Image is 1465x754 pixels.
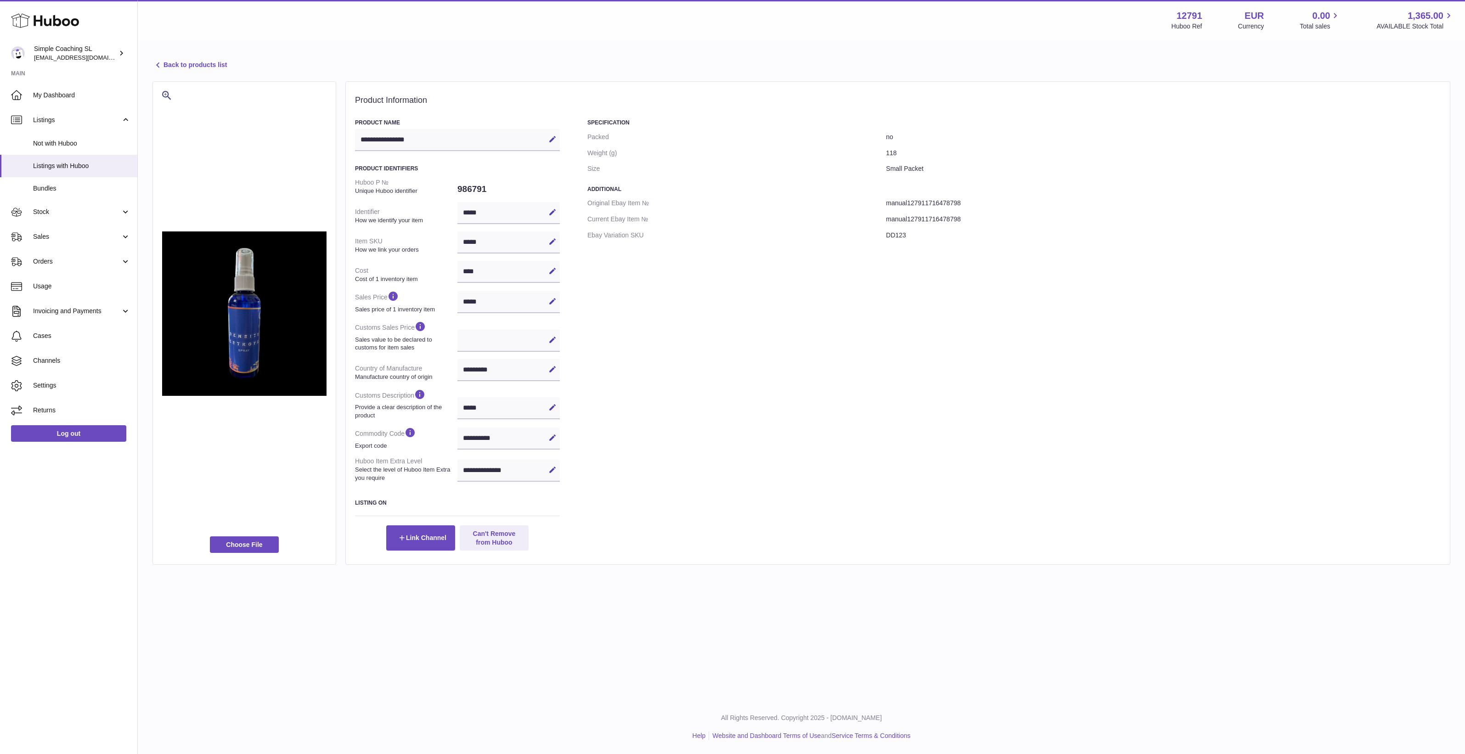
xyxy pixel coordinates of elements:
[886,129,1441,145] dd: no
[886,145,1441,161] dd: 118
[33,232,121,241] span: Sales
[693,732,706,739] a: Help
[587,129,886,145] dt: Packed
[355,187,455,195] strong: Unique Huboo identifier
[33,139,130,148] span: Not with Huboo
[34,54,135,61] span: [EMAIL_ADDRESS][DOMAIN_NAME]
[33,257,121,266] span: Orders
[33,406,130,415] span: Returns
[355,233,457,257] dt: Item SKU
[886,195,1441,211] dd: manual127911716478798
[11,425,126,442] a: Log out
[33,381,130,390] span: Settings
[1376,22,1454,31] span: AVAILABLE Stock Total
[355,275,455,283] strong: Cost of 1 inventory item
[886,161,1441,177] dd: Small Packet
[1245,10,1264,22] strong: EUR
[355,385,457,423] dt: Customs Description
[1300,22,1341,31] span: Total sales
[587,145,886,161] dt: Weight (g)
[587,227,886,243] dt: Ebay Variation SKU
[33,162,130,170] span: Listings with Huboo
[355,246,455,254] strong: How we link your orders
[152,60,227,71] a: Back to products list
[355,466,455,482] strong: Select the level of Huboo Item Extra you require
[1177,10,1202,22] strong: 12791
[162,231,327,396] img: 1716478798.jpg
[712,732,821,739] a: Website and Dashboard Terms of Use
[355,453,457,485] dt: Huboo Item Extra Level
[33,307,121,315] span: Invoicing and Payments
[1300,10,1341,31] a: 0.00 Total sales
[210,536,279,553] span: Choose File
[355,442,455,450] strong: Export code
[355,119,560,126] h3: Product Name
[587,186,1441,193] h3: Additional
[355,287,457,317] dt: Sales Price
[587,161,886,177] dt: Size
[355,263,457,287] dt: Cost
[587,211,886,227] dt: Current Ebay Item №
[355,165,560,172] h3: Product Identifiers
[355,423,457,453] dt: Commodity Code
[355,499,560,506] h3: Listing On
[386,525,455,550] button: Link Channel
[11,46,25,60] img: internalAdmin-12791@internal.huboo.com
[1313,10,1330,22] span: 0.00
[587,119,1441,126] h3: Specification
[33,184,130,193] span: Bundles
[355,403,455,419] strong: Provide a clear description of the product
[832,732,911,739] a: Service Terms & Conditions
[33,116,121,124] span: Listings
[145,714,1458,722] p: All Rights Reserved. Copyright 2025 - [DOMAIN_NAME]
[355,360,457,384] dt: Country of Manufacture
[355,96,1441,106] h2: Product Information
[355,373,455,381] strong: Manufacture country of origin
[355,336,455,352] strong: Sales value to be declared to customs for item sales
[886,211,1441,227] dd: manual127911716478798
[1408,10,1443,22] span: 1,365.00
[355,305,455,314] strong: Sales price of 1 inventory item
[886,227,1441,243] dd: DD123
[355,174,457,198] dt: Huboo P №
[587,195,886,211] dt: Original Ebay Item №
[355,204,457,228] dt: Identifier
[1376,10,1454,31] a: 1,365.00 AVAILABLE Stock Total
[33,208,121,216] span: Stock
[457,180,560,199] dd: 986791
[355,216,455,225] strong: How we identify your item
[709,731,910,740] li: and
[33,356,130,365] span: Channels
[1172,22,1202,31] div: Huboo Ref
[33,91,130,100] span: My Dashboard
[460,525,529,550] button: Can't Remove from Huboo
[34,45,117,62] div: Simple Coaching SL
[33,282,130,291] span: Usage
[1238,22,1264,31] div: Currency
[33,332,130,340] span: Cases
[355,317,457,355] dt: Customs Sales Price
